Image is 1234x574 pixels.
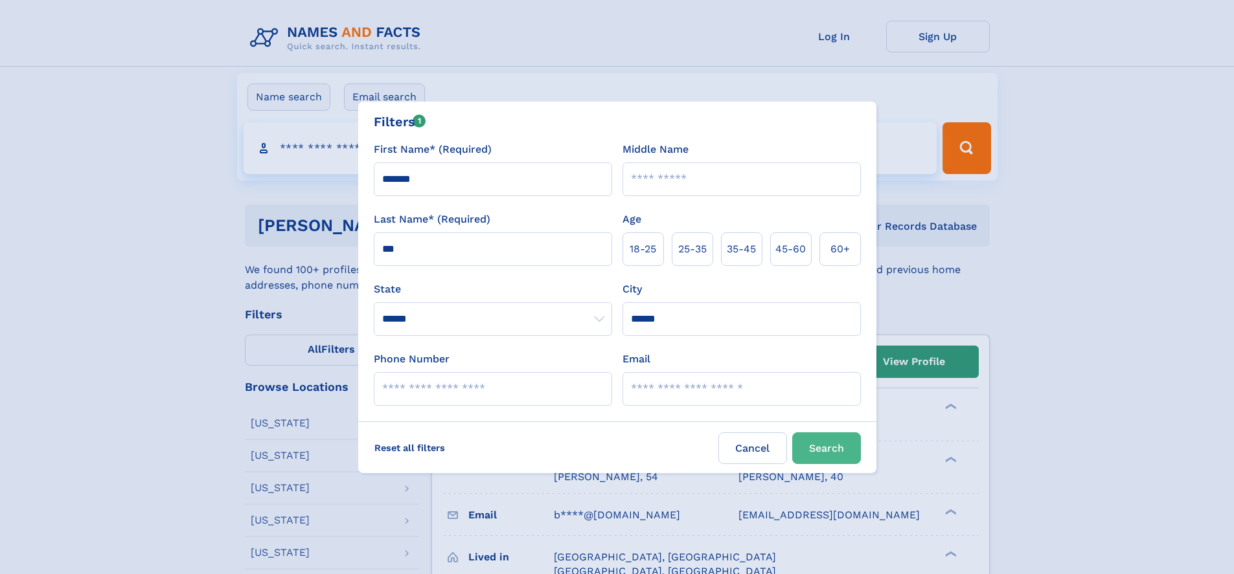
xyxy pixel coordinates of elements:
label: Cancel [718,432,787,464]
span: 35‑45 [727,241,756,257]
div: Filters [374,112,426,131]
span: 60+ [830,241,850,257]
span: 45‑60 [775,241,806,257]
button: Search [792,432,861,464]
label: Reset all filters [366,432,453,463]
label: Age [623,212,641,227]
label: First Name* (Required) [374,142,492,157]
label: Last Name* (Required) [374,212,490,227]
label: State [374,281,612,297]
span: 25‑35 [678,241,707,257]
span: 18‑25 [630,241,656,257]
label: Phone Number [374,351,450,367]
label: City [623,281,642,297]
label: Email [623,351,650,367]
label: Middle Name [623,142,689,157]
